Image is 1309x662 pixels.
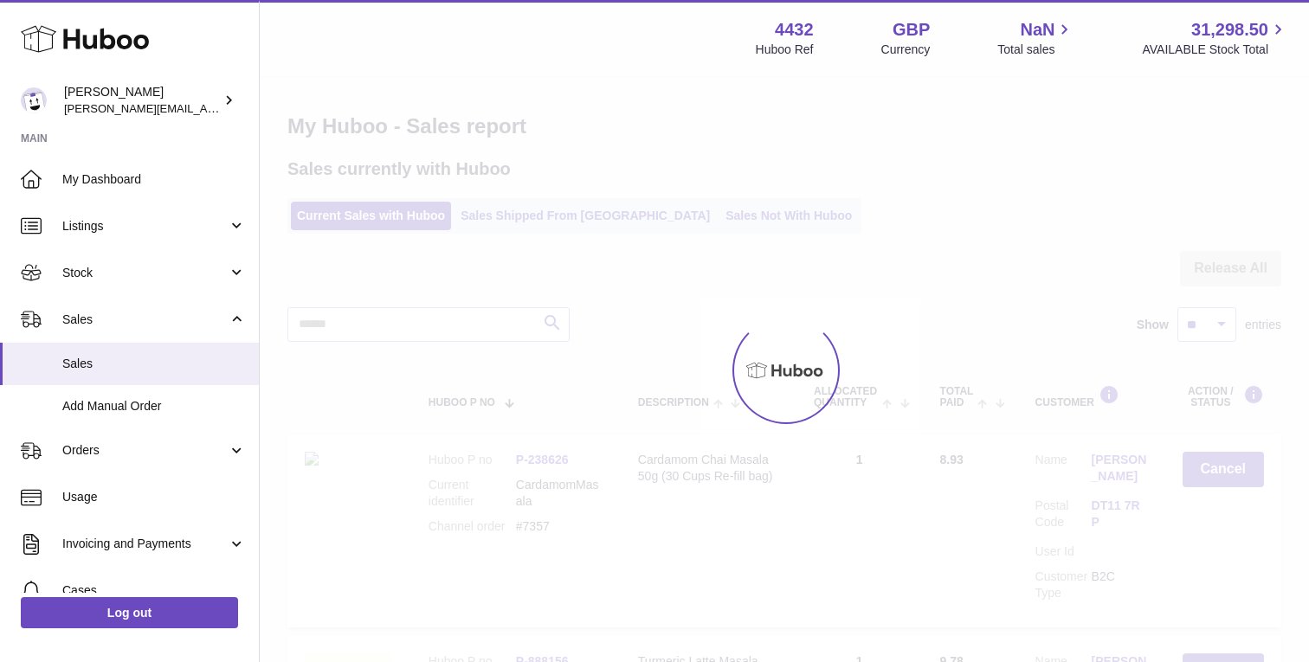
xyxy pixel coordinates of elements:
[893,18,930,42] strong: GBP
[756,42,814,58] div: Huboo Ref
[62,171,246,188] span: My Dashboard
[1020,18,1054,42] span: NaN
[62,398,246,415] span: Add Manual Order
[997,18,1074,58] a: NaN Total sales
[62,218,228,235] span: Listings
[21,87,47,113] img: akhil@amalachai.com
[1142,18,1288,58] a: 31,298.50 AVAILABLE Stock Total
[62,442,228,459] span: Orders
[62,489,246,505] span: Usage
[997,42,1074,58] span: Total sales
[21,597,238,628] a: Log out
[881,42,931,58] div: Currency
[62,312,228,328] span: Sales
[62,265,228,281] span: Stock
[62,582,246,599] span: Cases
[1142,42,1288,58] span: AVAILABLE Stock Total
[62,356,246,372] span: Sales
[775,18,814,42] strong: 4432
[64,84,220,117] div: [PERSON_NAME]
[1191,18,1268,42] span: 31,298.50
[62,536,228,552] span: Invoicing and Payments
[64,101,347,115] span: [PERSON_NAME][EMAIL_ADDRESS][DOMAIN_NAME]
